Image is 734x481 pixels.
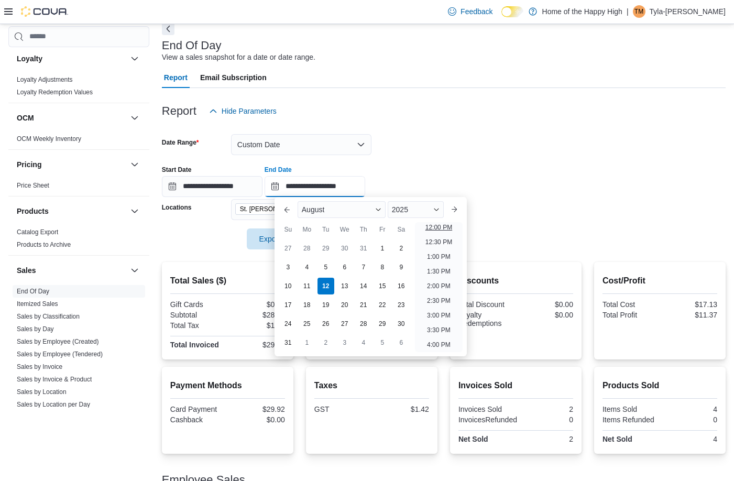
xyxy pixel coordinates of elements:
[17,375,92,384] span: Sales by Invoice & Product
[421,221,456,234] li: 12:00 PM
[229,311,285,319] div: $28.50
[164,67,188,88] span: Report
[128,205,141,217] button: Products
[17,181,49,190] span: Price Sheet
[229,300,285,309] div: $0.00
[280,221,297,238] div: Su
[17,388,67,396] a: Sales by Location
[299,315,315,332] div: day-25
[374,221,391,238] div: Fr
[280,334,297,351] div: day-31
[265,166,292,174] label: End Date
[17,135,81,143] span: OCM Weekly Inventory
[501,17,502,18] span: Dark Mode
[374,240,391,257] div: day-1
[8,285,149,465] div: Sales
[458,416,517,424] div: InvoicesRefunded
[317,278,334,294] div: day-12
[170,321,226,330] div: Total Tax
[423,294,455,307] li: 2:30 PM
[170,300,226,309] div: Gift Cards
[602,311,658,319] div: Total Profit
[17,159,126,170] button: Pricing
[355,221,372,238] div: Th
[650,5,726,18] p: Tyla-[PERSON_NAME]
[17,325,54,333] span: Sales by Day
[17,76,73,83] a: Loyalty Adjustments
[662,300,717,309] div: $17.13
[17,363,62,370] a: Sales by Invoice
[17,312,80,321] span: Sales by Classification
[627,5,629,18] p: |
[229,341,285,349] div: $29.92
[162,52,315,63] div: View a sales snapshot for a date or date range.
[317,315,334,332] div: day-26
[314,405,370,413] div: GST
[21,6,68,17] img: Cova
[298,201,386,218] div: Button. Open the month selector. August is currently selected.
[423,265,455,278] li: 1:30 PM
[162,138,199,147] label: Date Range
[162,176,262,197] input: Press the down key to open a popover containing a calendar.
[17,240,71,249] span: Products to Archive
[518,405,573,413] div: 2
[336,259,353,276] div: day-6
[355,259,372,276] div: day-7
[393,278,410,294] div: day-16
[128,112,141,124] button: OCM
[458,435,488,443] strong: Net Sold
[458,379,573,392] h2: Invoices Sold
[662,435,717,443] div: 4
[17,182,49,189] a: Price Sheet
[17,351,103,358] a: Sales by Employee (Tendered)
[17,75,73,84] span: Loyalty Adjustments
[423,250,455,263] li: 1:00 PM
[17,241,71,248] a: Products to Archive
[374,278,391,294] div: day-15
[299,259,315,276] div: day-4
[128,264,141,277] button: Sales
[423,338,455,351] li: 4:00 PM
[17,228,58,236] a: Catalog Export
[17,300,58,308] span: Itemized Sales
[393,334,410,351] div: day-6
[602,275,717,287] h2: Cost/Profit
[17,376,92,383] a: Sales by Invoice & Product
[458,405,514,413] div: Invoices Sold
[280,278,297,294] div: day-10
[374,297,391,313] div: day-22
[235,203,335,215] span: St. Albert - Shoppes @ Giroux - Fire & Flower
[17,265,126,276] button: Sales
[265,176,365,197] input: Press the down key to enter a popover containing a calendar. Press the escape key to close the po...
[602,405,658,413] div: Items Sold
[279,201,295,218] button: Previous Month
[458,275,573,287] h2: Discounts
[17,287,49,296] span: End Of Day
[170,416,226,424] div: Cashback
[17,88,93,96] span: Loyalty Redemption Values
[299,240,315,257] div: day-28
[662,311,717,319] div: $11.37
[17,400,90,409] span: Sales by Location per Day
[355,334,372,351] div: day-4
[602,416,658,424] div: Items Refunded
[280,297,297,313] div: day-17
[302,205,325,214] span: August
[162,105,196,117] h3: Report
[393,297,410,313] div: day-23
[602,300,658,309] div: Total Cost
[162,166,192,174] label: Start Date
[280,240,297,257] div: day-27
[170,405,226,413] div: Card Payment
[355,315,372,332] div: day-28
[17,337,99,346] span: Sales by Employee (Created)
[17,159,41,170] h3: Pricing
[317,259,334,276] div: day-5
[17,206,126,216] button: Products
[355,297,372,313] div: day-21
[17,53,42,64] h3: Loyalty
[602,379,717,392] h2: Products Sold
[518,311,573,319] div: $0.00
[17,313,80,320] a: Sales by Classification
